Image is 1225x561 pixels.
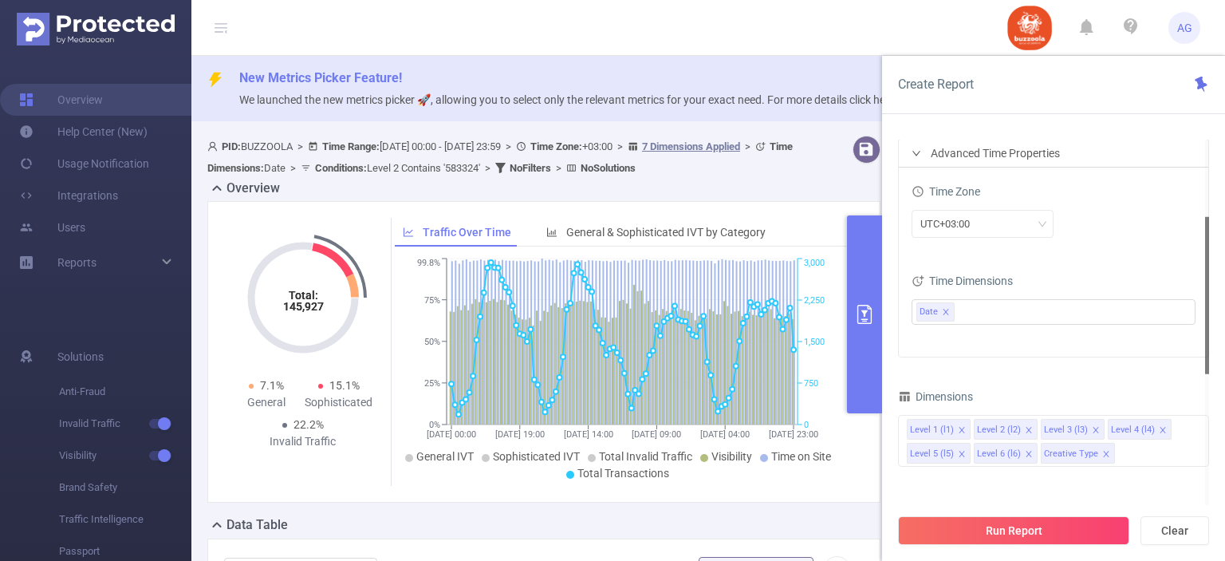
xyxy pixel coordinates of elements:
[59,440,191,472] span: Visibility
[424,295,440,306] tspan: 75%
[1140,516,1209,545] button: Clear
[19,148,149,180] a: Usage Notification
[493,450,580,463] span: Sophisticated IVT
[57,247,97,279] a: Reports
[642,140,740,152] u: 7 Dimensions Applied
[226,516,288,535] h2: Data Table
[804,337,825,347] tspan: 1,500
[958,302,960,322] input: filter select
[17,13,175,45] img: Protected Media
[19,211,85,243] a: Users
[530,140,582,152] b: Time Zone:
[480,162,495,174] span: >
[769,429,818,440] tspan: [DATE] 23:00
[1038,219,1047,231] i: icon: down
[1111,420,1155,441] div: Level 4 (l4)
[1191,423,1200,433] i: icon: close-circle
[239,70,402,85] span: New Metrics Picker Feature!
[581,162,636,174] b: No Solutions
[804,295,825,306] tspan: 2,250
[303,394,376,411] div: Sophisticated
[898,516,1129,545] button: Run Report
[920,303,938,321] span: Date
[1159,426,1167,436] i: icon: close
[910,420,954,441] div: Level 1 (l1)
[293,418,324,431] span: 22.2%
[546,227,557,238] i: icon: bar-chart
[1102,450,1110,460] i: icon: close
[977,444,1021,464] div: Level 6 (l6)
[974,419,1038,440] li: Level 2 (l2)
[898,390,973,403] span: Dimensions
[288,289,317,302] tspan: Total:
[711,450,752,463] span: Visibility
[577,467,669,480] span: Total Transactions
[974,443,1038,464] li: Level 6 (l6)
[403,227,414,238] i: icon: line-chart
[1044,420,1088,441] div: Level 3 (l3)
[920,211,981,237] div: UTC+03:00
[898,77,974,92] span: Create Report
[804,378,818,389] tspan: 750
[424,378,440,389] tspan: 25%
[977,420,1021,441] div: Level 2 (l2)
[1177,12,1192,44] span: AG
[423,226,511,239] span: Traffic Over Time
[416,450,474,463] span: General IVT
[427,429,476,440] tspan: [DATE] 00:00
[804,259,825,269] tspan: 3,000
[57,341,104,373] span: Solutions
[899,140,1208,167] div: icon: rightAdvanced Time Properties
[1108,419,1172,440] li: Level 4 (l4)
[501,140,516,152] span: >
[958,426,966,436] i: icon: close
[429,420,440,430] tspan: 0%
[315,162,480,174] span: Level 2 Contains '583324'
[207,72,223,88] i: icon: thunderbolt
[230,394,303,411] div: General
[207,140,793,174] span: BUZZOOLA [DATE] 00:00 - [DATE] 23:59 +03:00
[1092,426,1100,436] i: icon: close
[282,300,323,313] tspan: 145,927
[1044,444,1098,464] div: Creative Type
[740,140,755,152] span: >
[907,443,971,464] li: Level 5 (l5)
[207,141,222,152] i: icon: user
[59,504,191,535] span: Traffic Intelligence
[910,444,954,464] div: Level 5 (l5)
[551,162,566,174] span: >
[563,429,612,440] tspan: [DATE] 14:00
[1041,443,1115,464] li: Creative Type
[315,162,367,174] b: Conditions :
[322,140,380,152] b: Time Range:
[632,429,681,440] tspan: [DATE] 09:00
[566,226,766,239] span: General & Sophisticated IVT by Category
[59,472,191,504] span: Brand Safety
[612,140,628,152] span: >
[19,180,118,211] a: Integrations
[907,419,971,440] li: Level 1 (l1)
[1177,307,1187,317] i: icon: close-circle
[293,140,308,152] span: >
[1025,426,1033,436] i: icon: close
[916,302,955,322] li: Date
[912,185,980,198] span: Time Zone
[599,450,692,463] span: Total Invalid Traffic
[19,84,103,116] a: Overview
[700,429,750,440] tspan: [DATE] 04:00
[510,162,551,174] b: No Filters
[958,450,966,460] i: icon: close
[286,162,301,174] span: >
[494,429,544,440] tspan: [DATE] 19:00
[260,379,284,392] span: 7.1%
[329,379,360,392] span: 15.1%
[59,376,191,408] span: Anti-Fraud
[804,420,809,430] tspan: 0
[57,256,97,269] span: Reports
[222,140,241,152] b: PID:
[19,116,148,148] a: Help Center (New)
[266,433,339,450] div: Invalid Traffic
[59,408,191,440] span: Invalid Traffic
[239,93,921,106] span: We launched the new metrics picker 🚀, allowing you to select only the relevant metrics for your e...
[1025,450,1033,460] i: icon: close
